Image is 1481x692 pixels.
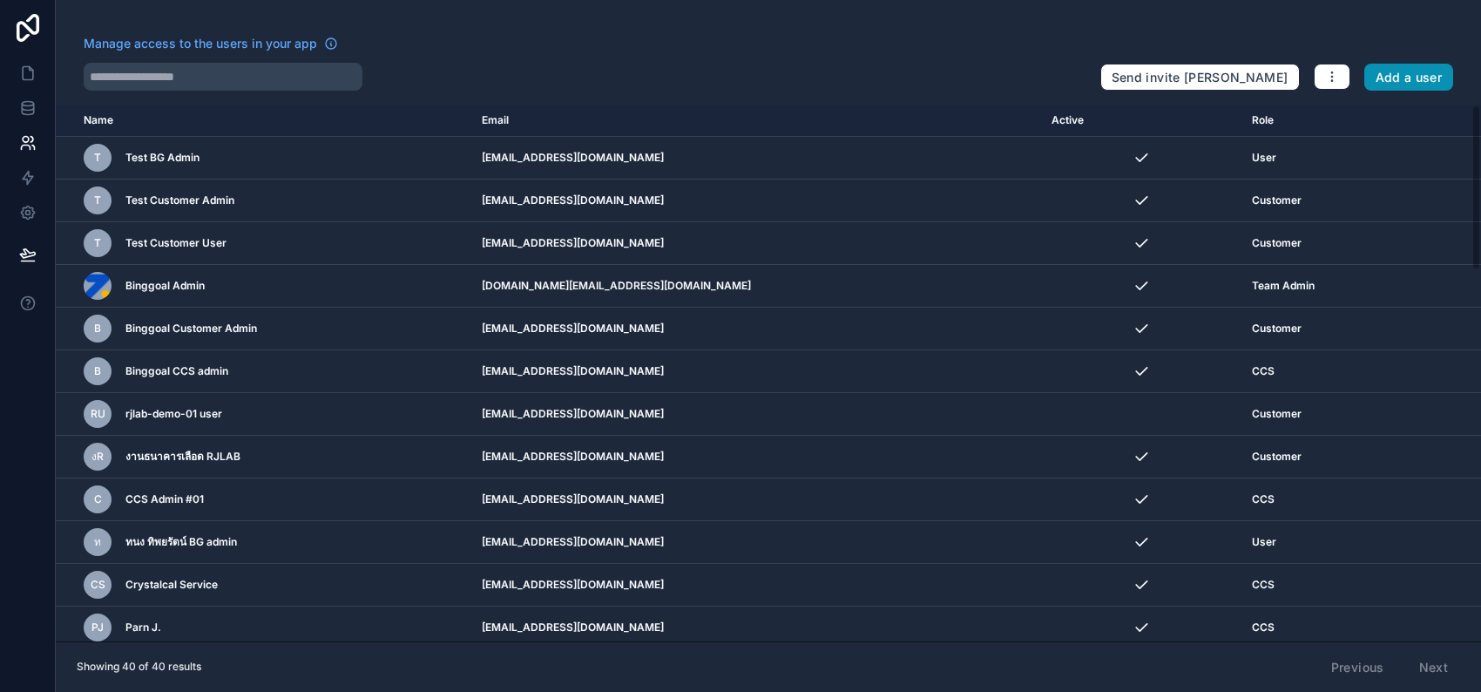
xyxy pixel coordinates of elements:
[125,492,204,506] span: CCS Admin #01
[471,350,1041,393] td: [EMAIL_ADDRESS][DOMAIN_NAME]
[1252,236,1302,250] span: Customer
[471,564,1041,607] td: [EMAIL_ADDRESS][DOMAIN_NAME]
[1041,105,1241,137] th: Active
[1252,364,1275,378] span: CCS
[1364,64,1454,92] button: Add a user
[94,151,101,165] span: T
[94,364,101,378] span: B
[1252,578,1275,592] span: CCS
[77,660,201,674] span: Showing 40 of 40 results
[125,279,205,293] span: Binggoal Admin
[84,35,338,52] a: Manage access to the users in your app
[84,35,317,52] span: Manage access to the users in your app
[471,308,1041,350] td: [EMAIL_ADDRESS][DOMAIN_NAME]
[125,578,218,592] span: Crystalcal Service
[471,265,1041,308] td: [DOMAIN_NAME][EMAIL_ADDRESS][DOMAIN_NAME]
[91,407,105,421] span: ru
[94,492,102,506] span: C
[91,578,105,592] span: CS
[1252,535,1276,549] span: User
[471,105,1041,137] th: Email
[56,105,1481,641] div: scrollable content
[471,607,1041,649] td: [EMAIL_ADDRESS][DOMAIN_NAME]
[1252,151,1276,165] span: User
[91,621,104,634] span: PJ
[471,436,1041,478] td: [EMAIL_ADDRESS][DOMAIN_NAME]
[1252,407,1302,421] span: Customer
[125,407,222,421] span: rjlab-demo-01 user
[125,322,257,336] span: Binggoal Customer Admin
[94,535,101,549] span: ท
[125,193,234,207] span: Test Customer Admin
[1241,105,1406,137] th: Role
[125,621,161,634] span: Parn J.
[471,137,1041,180] td: [EMAIL_ADDRESS][DOMAIN_NAME]
[1252,492,1275,506] span: CCS
[125,236,227,250] span: Test Customer User
[471,521,1041,564] td: [EMAIL_ADDRESS][DOMAIN_NAME]
[1252,621,1275,634] span: CCS
[471,478,1041,521] td: [EMAIL_ADDRESS][DOMAIN_NAME]
[1252,193,1302,207] span: Customer
[125,450,240,464] span: งานธนาคารเลือด RJLAB
[91,450,104,464] span: งR
[56,105,471,137] th: Name
[125,364,228,378] span: Binggoal CCS admin
[125,535,237,549] span: ทนง ทิพยรัตน์ BG admin
[471,393,1041,436] td: [EMAIL_ADDRESS][DOMAIN_NAME]
[471,180,1041,222] td: [EMAIL_ADDRESS][DOMAIN_NAME]
[471,222,1041,265] td: [EMAIL_ADDRESS][DOMAIN_NAME]
[1252,450,1302,464] span: Customer
[1252,322,1302,336] span: Customer
[1252,279,1315,293] span: Team Admin
[1100,64,1300,92] button: Send invite [PERSON_NAME]
[94,322,101,336] span: B
[94,193,101,207] span: T
[94,236,101,250] span: T
[125,151,199,165] span: Test BG Admin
